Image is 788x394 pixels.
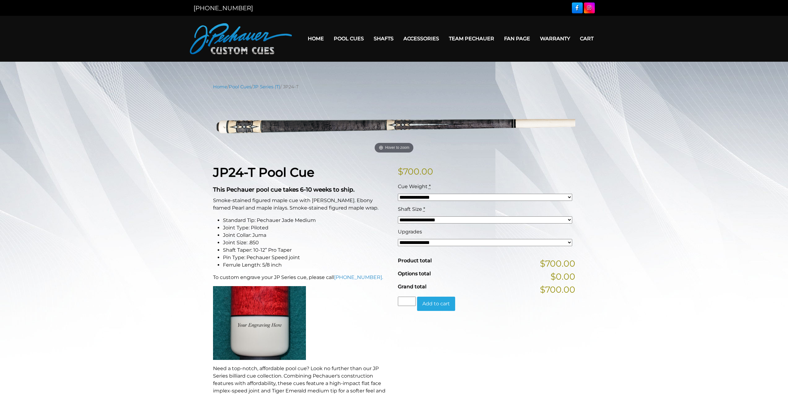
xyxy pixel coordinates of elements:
[535,31,575,46] a: Warranty
[398,166,403,177] span: $
[398,271,431,277] span: Options total
[551,270,575,283] span: $0.00
[540,283,575,296] span: $700.00
[303,31,329,46] a: Home
[229,84,251,90] a: Pool Cues
[398,206,422,212] span: Shaft Size
[223,224,390,232] li: Joint Type: Piloted
[398,31,444,46] a: Accessories
[398,166,433,177] bdi: 700.00
[253,84,280,90] a: JP Series (T)
[334,274,383,280] a: [PHONE_NUMBER].
[329,31,369,46] a: Pool Cues
[444,31,499,46] a: Team Pechauer
[429,184,431,189] abbr: required
[223,232,390,239] li: Joint Collar: Juma
[499,31,535,46] a: Fan Page
[223,239,390,246] li: Joint Size: .850
[213,95,575,155] img: jp24-T.png
[398,184,428,189] span: Cue Weight
[540,257,575,270] span: $700.00
[213,83,575,90] nav: Breadcrumb
[575,31,599,46] a: Cart
[223,254,390,261] li: Pin Type: Pechauer Speed joint
[213,95,575,155] a: Hover to zoom
[398,297,416,306] input: Product quantity
[417,297,455,311] button: Add to cart
[223,246,390,254] li: Shaft Taper: 10-12” Pro Taper
[213,165,314,180] strong: JP24-T Pool Cue
[398,258,432,263] span: Product total
[398,229,422,235] span: Upgrades
[194,4,253,12] a: [PHONE_NUMBER]
[223,261,390,269] li: Ferrule Length: 5/8 inch
[398,284,426,290] span: Grand total
[423,206,425,212] abbr: required
[213,197,390,212] p: Smoke-stained figured maple cue with [PERSON_NAME]. Ebony framed Pearl and maple inlays. Smoke-st...
[213,84,227,90] a: Home
[223,217,390,224] li: Standard Tip: Pechauer Jade Medium
[190,23,292,54] img: Pechauer Custom Cues
[213,274,390,281] p: To custom engrave your JP Series cue, please call
[369,31,398,46] a: Shafts
[213,186,355,193] strong: This Pechauer pool cue takes 6-10 weeks to ship.
[213,286,306,360] img: An image of a cue butt with the words "YOUR ENGRAVING HERE".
